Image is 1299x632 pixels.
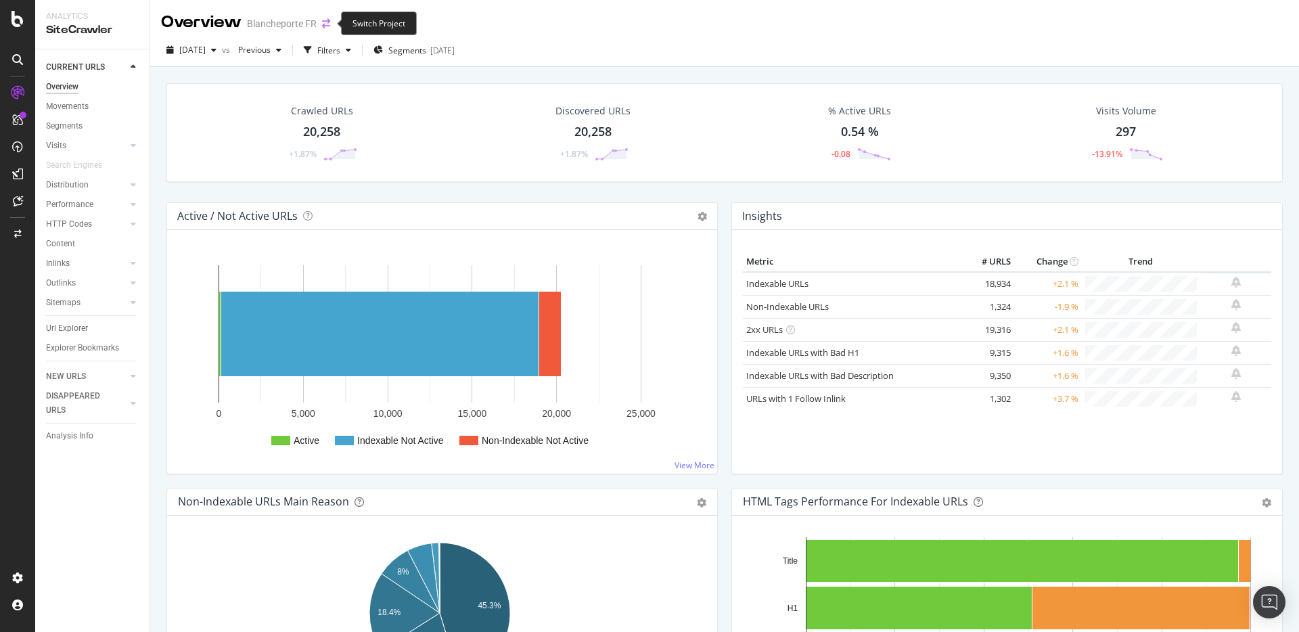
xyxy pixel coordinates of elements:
div: gear [1262,498,1271,507]
div: % Active URLs [828,104,891,118]
td: 9,350 [960,364,1014,387]
div: bell-plus [1231,391,1241,402]
td: 18,934 [960,272,1014,296]
div: gear [697,498,706,507]
a: Movements [46,99,140,114]
div: Blancheporte FR [247,17,317,30]
div: Overview [161,11,242,34]
div: SiteCrawler [46,22,139,38]
button: [DATE] [161,39,222,61]
th: Change [1014,252,1082,272]
td: +2.1 % [1014,272,1082,296]
a: Search Engines [46,158,116,173]
a: Analysis Info [46,429,140,443]
div: Overview [46,80,78,94]
td: 9,315 [960,341,1014,364]
div: arrow-right-arrow-left [322,19,330,28]
div: DISAPPEARED URLS [46,389,114,417]
div: bell-plus [1231,299,1241,310]
div: [DATE] [430,45,455,56]
text: Indexable Not Active [357,435,444,446]
text: Non-Indexable Not Active [482,435,589,446]
td: 1,302 [960,387,1014,410]
td: +2.1 % [1014,318,1082,341]
a: NEW URLS [46,369,127,384]
div: Filters [317,45,340,56]
div: Analysis Info [46,429,93,443]
div: Search Engines [46,158,102,173]
text: Title [783,556,798,566]
div: Sitemaps [46,296,81,310]
a: Content [46,237,140,251]
text: H1 [788,604,798,613]
div: 0.54 % [841,123,879,141]
button: Previous [233,39,287,61]
div: 20,258 [303,123,340,141]
a: DISAPPEARED URLS [46,389,127,417]
a: Sitemaps [46,296,127,310]
div: 297 [1116,123,1136,141]
div: HTML Tags Performance for Indexable URLs [743,495,968,508]
button: Filters [298,39,357,61]
div: Non-Indexable URLs Main Reason [178,495,349,508]
a: 2xx URLs [746,323,783,336]
a: Segments [46,119,140,133]
div: Switch Project [341,12,417,35]
svg: A chart. [178,252,706,463]
a: Distribution [46,178,127,192]
span: Previous [233,44,271,55]
div: Url Explorer [46,321,88,336]
a: Performance [46,198,127,212]
td: 1,324 [960,295,1014,318]
a: Visits [46,139,127,153]
text: 0 [216,408,222,419]
a: HTTP Codes [46,217,127,231]
text: 20,000 [542,408,571,419]
text: 5,000 [292,408,315,419]
div: Crawled URLs [291,104,353,118]
text: 10,000 [373,408,403,419]
button: Segments[DATE] [368,39,460,61]
div: -0.08 [831,148,850,160]
th: Metric [743,252,960,272]
div: Content [46,237,75,251]
span: Segments [388,45,426,56]
a: Non-Indexable URLs [746,300,829,313]
th: Trend [1082,252,1200,272]
text: 25,000 [626,408,656,419]
a: Explorer Bookmarks [46,341,140,355]
a: Outlinks [46,276,127,290]
div: HTTP Codes [46,217,92,231]
text: 8% [397,567,409,577]
td: -1.9 % [1014,295,1082,318]
div: Discovered URLs [555,104,631,118]
div: Outlinks [46,276,76,290]
div: Analytics [46,11,139,22]
a: Url Explorer [46,321,140,336]
a: Indexable URLs with Bad H1 [746,346,859,359]
td: +1.6 % [1014,341,1082,364]
th: # URLS [960,252,1014,272]
div: Performance [46,198,93,212]
text: Active [294,435,319,446]
div: -13.91% [1092,148,1122,160]
a: Overview [46,80,140,94]
text: 15,000 [457,408,486,419]
div: bell-plus [1231,277,1241,288]
div: Visits [46,139,66,153]
a: Indexable URLs [746,277,808,290]
div: 20,258 [574,123,612,141]
a: Indexable URLs with Bad Description [746,369,894,382]
a: URLs with 1 Follow Inlink [746,392,846,405]
td: +1.6 % [1014,364,1082,387]
div: NEW URLS [46,369,86,384]
text: 18.4% [378,608,401,617]
a: Inlinks [46,256,127,271]
div: Open Intercom Messenger [1253,586,1285,618]
div: CURRENT URLS [46,60,105,74]
div: Visits Volume [1096,104,1156,118]
div: bell-plus [1231,345,1241,356]
i: Options [698,212,707,221]
div: Distribution [46,178,89,192]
